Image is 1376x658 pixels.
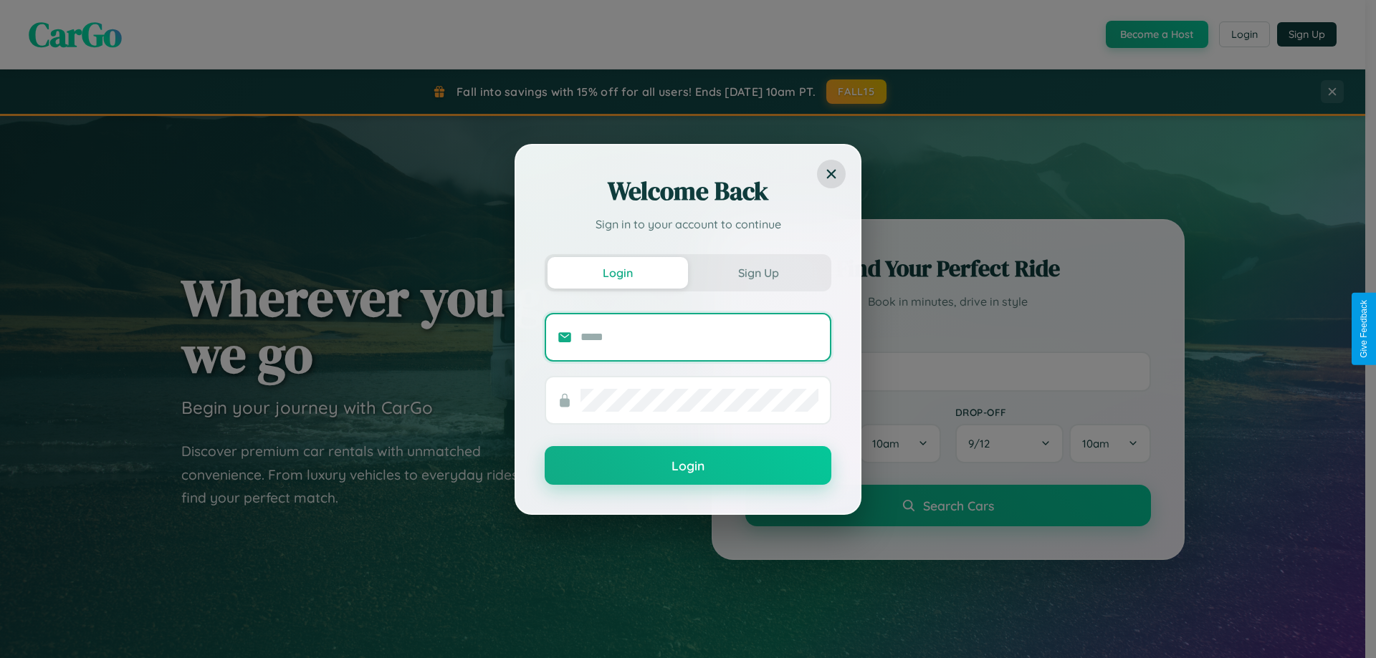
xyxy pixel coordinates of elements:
[545,174,831,208] h2: Welcome Back
[545,216,831,233] p: Sign in to your account to continue
[545,446,831,485] button: Login
[688,257,828,289] button: Sign Up
[548,257,688,289] button: Login
[1359,300,1369,358] div: Give Feedback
